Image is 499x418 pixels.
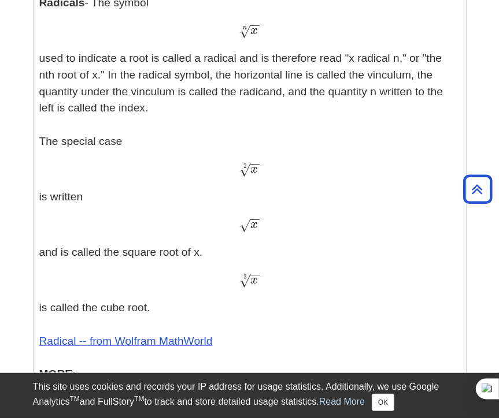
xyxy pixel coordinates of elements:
[243,162,247,170] span: 2
[250,274,258,286] span: x
[243,25,247,31] span: n
[39,368,76,380] b: MORE:
[250,24,258,37] span: x
[239,217,250,233] span: √
[250,163,258,176] span: x
[459,181,496,197] a: Back to Top
[33,380,467,411] div: This site uses cookies and records your IP address for usage statistics. Additionally, we use Goo...
[250,218,258,231] span: x
[319,397,365,406] a: Read More
[239,162,250,177] span: √
[39,335,213,347] a: Radical -- from Wolfram MathWorld
[372,394,394,411] button: Close
[243,273,247,281] span: 3
[134,395,144,403] sup: TM
[70,395,80,403] sup: TM
[239,273,250,288] span: √
[239,23,250,39] span: √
